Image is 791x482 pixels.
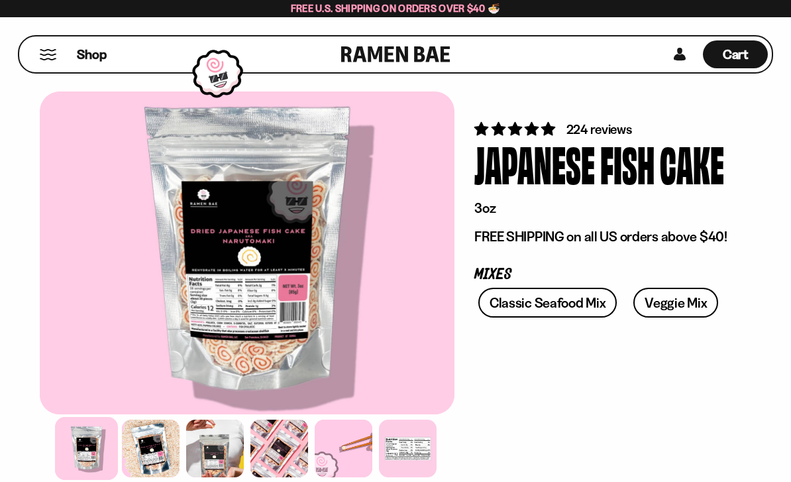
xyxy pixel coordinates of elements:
[474,121,557,137] span: 4.76 stars
[633,288,718,318] a: Veggie Mix
[660,139,724,188] div: Cake
[703,36,768,72] div: Cart
[600,139,655,188] div: Fish
[77,46,107,64] span: Shop
[478,288,617,318] a: Classic Seafood Mix
[474,228,731,245] p: FREE SHIPPING on all US orders above $40!
[474,269,731,281] p: Mixes
[566,121,632,137] span: 224 reviews
[291,2,501,15] span: Free U.S. Shipping on Orders over $40 🍜
[474,200,731,217] p: 3oz
[39,49,57,60] button: Mobile Menu Trigger
[723,46,749,62] span: Cart
[474,139,595,188] div: Japanese
[77,40,107,68] a: Shop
